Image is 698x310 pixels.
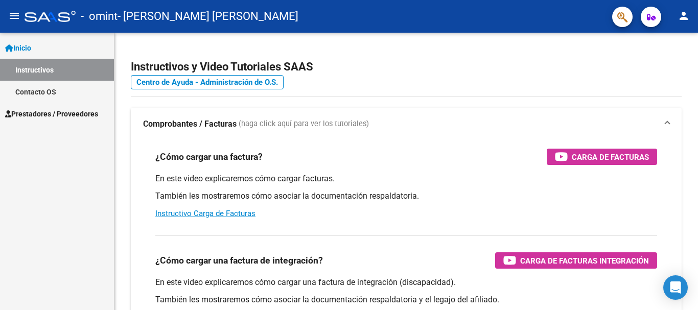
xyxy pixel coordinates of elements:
[131,108,682,140] mat-expansion-panel-header: Comprobantes / Facturas (haga click aquí para ver los tutoriales)
[678,10,690,22] mat-icon: person
[81,5,118,28] span: - omint
[572,151,649,163] span: Carga de Facturas
[143,118,237,130] strong: Comprobantes / Facturas
[239,118,369,130] span: (haga click aquí para ver los tutoriales)
[5,42,31,54] span: Inicio
[131,57,682,77] h2: Instructivos y Video Tutoriales SAAS
[520,254,649,267] span: Carga de Facturas Integración
[155,150,263,164] h3: ¿Cómo cargar una factura?
[155,277,657,288] p: En este video explicaremos cómo cargar una factura de integración (discapacidad).
[155,209,255,218] a: Instructivo Carga de Facturas
[495,252,657,269] button: Carga de Facturas Integración
[663,275,688,300] div: Open Intercom Messenger
[118,5,298,28] span: - [PERSON_NAME] [PERSON_NAME]
[155,253,323,268] h3: ¿Cómo cargar una factura de integración?
[547,149,657,165] button: Carga de Facturas
[155,190,657,202] p: También les mostraremos cómo asociar la documentación respaldatoria.
[8,10,20,22] mat-icon: menu
[155,173,657,184] p: En este video explicaremos cómo cargar facturas.
[5,108,98,120] span: Prestadores / Proveedores
[131,75,284,89] a: Centro de Ayuda - Administración de O.S.
[155,294,657,305] p: También les mostraremos cómo asociar la documentación respaldatoria y el legajo del afiliado.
